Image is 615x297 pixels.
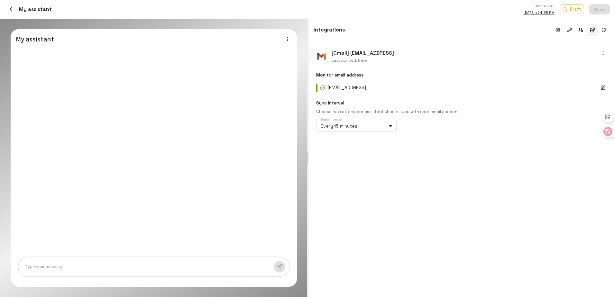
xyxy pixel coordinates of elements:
p: [EMAIL_ADDRESS] [328,84,366,91]
h6: Integrations [314,26,345,34]
svg: Access to email address is validated [320,85,325,90]
div: Every 15 minutes [316,120,397,132]
button: Branding [598,24,610,36]
p: Monitor email address [316,72,363,78]
p: Sync interval [316,100,607,106]
span: Last synced: Never [332,57,599,64]
button: Basic info [552,24,564,36]
h6: [Gmail] [EMAIL_ADDRESS] [332,49,599,57]
button: Tools [564,24,575,36]
img: Gmail [316,51,326,61]
button: Integrations [587,24,598,36]
p: Choose how often your assistant should sync with your email account. [316,109,607,115]
label: Sync interval [321,117,342,122]
h5: My assistant [16,34,223,44]
button: Access [575,24,587,36]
